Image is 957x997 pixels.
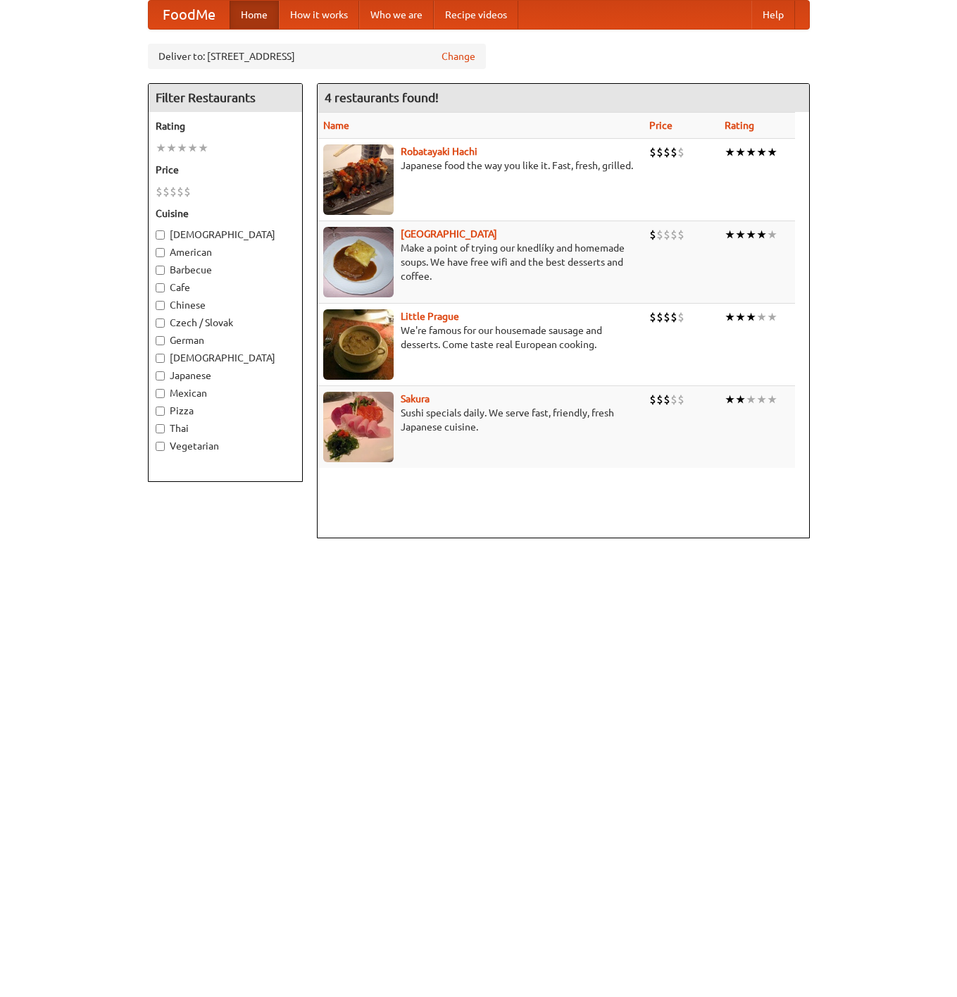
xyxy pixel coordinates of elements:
[323,159,639,173] p: Japanese food the way you like it. Fast, fresh, grilled.
[649,227,656,242] li: $
[677,392,684,407] li: $
[156,283,165,292] input: Cafe
[649,144,656,160] li: $
[746,392,756,407] li: ★
[156,407,165,416] input: Pizza
[156,442,165,451] input: Vegetarian
[156,245,295,259] label: American
[156,228,295,242] label: [DEMOGRAPHIC_DATA]
[149,84,302,112] h4: Filter Restaurants
[670,392,677,407] li: $
[725,227,735,242] li: ★
[156,318,165,328] input: Czech / Slovak
[323,323,639,352] p: We're famous for our housemade sausage and desserts. Come taste real European cooking.
[735,392,746,407] li: ★
[649,392,656,407] li: $
[156,280,295,295] label: Cafe
[156,316,295,330] label: Czech / Slovak
[767,144,777,160] li: ★
[746,309,756,325] li: ★
[401,311,459,322] a: Little Prague
[156,184,163,199] li: $
[177,184,184,199] li: $
[670,227,677,242] li: $
[184,184,191,199] li: $
[156,371,165,380] input: Japanese
[677,144,684,160] li: $
[156,351,295,365] label: [DEMOGRAPHIC_DATA]
[187,140,198,156] li: ★
[156,263,295,277] label: Barbecue
[156,163,295,177] h5: Price
[156,140,166,156] li: ★
[156,386,295,400] label: Mexican
[746,144,756,160] li: ★
[149,1,230,29] a: FoodMe
[725,309,735,325] li: ★
[735,144,746,160] li: ★
[656,227,663,242] li: $
[156,333,295,347] label: German
[230,1,279,29] a: Home
[670,309,677,325] li: $
[156,266,165,275] input: Barbecue
[323,241,639,283] p: Make a point of trying our knedlíky and homemade soups. We have free wifi and the best desserts a...
[725,144,735,160] li: ★
[649,120,673,131] a: Price
[725,392,735,407] li: ★
[677,309,684,325] li: $
[198,140,208,156] li: ★
[670,144,677,160] li: $
[725,120,754,131] a: Rating
[401,228,497,240] a: [GEOGRAPHIC_DATA]
[663,309,670,325] li: $
[663,227,670,242] li: $
[156,301,165,310] input: Chinese
[746,227,756,242] li: ★
[323,406,639,434] p: Sushi specials daily. We serve fast, friendly, fresh Japanese cuisine.
[663,392,670,407] li: $
[163,184,170,199] li: $
[442,49,475,63] a: Change
[756,392,767,407] li: ★
[401,393,430,404] a: Sakura
[751,1,795,29] a: Help
[735,309,746,325] li: ★
[323,392,394,462] img: sakura.jpg
[156,336,165,345] input: German
[156,369,295,383] label: Japanese
[156,354,165,363] input: [DEMOGRAPHIC_DATA]
[323,144,394,215] img: robatayaki.jpg
[663,144,670,160] li: $
[177,140,187,156] li: ★
[756,144,767,160] li: ★
[166,140,177,156] li: ★
[170,184,177,199] li: $
[656,144,663,160] li: $
[156,298,295,312] label: Chinese
[767,392,777,407] li: ★
[156,439,295,453] label: Vegetarian
[767,227,777,242] li: ★
[359,1,434,29] a: Who we are
[156,389,165,398] input: Mexican
[756,309,767,325] li: ★
[656,392,663,407] li: $
[401,146,477,157] a: Robatayaki Hachi
[735,227,746,242] li: ★
[148,44,486,69] div: Deliver to: [STREET_ADDRESS]
[656,309,663,325] li: $
[325,91,439,104] ng-pluralize: 4 restaurants found!
[156,424,165,433] input: Thai
[323,309,394,380] img: littleprague.jpg
[279,1,359,29] a: How it works
[156,404,295,418] label: Pizza
[323,120,349,131] a: Name
[649,309,656,325] li: $
[756,227,767,242] li: ★
[677,227,684,242] li: $
[156,248,165,257] input: American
